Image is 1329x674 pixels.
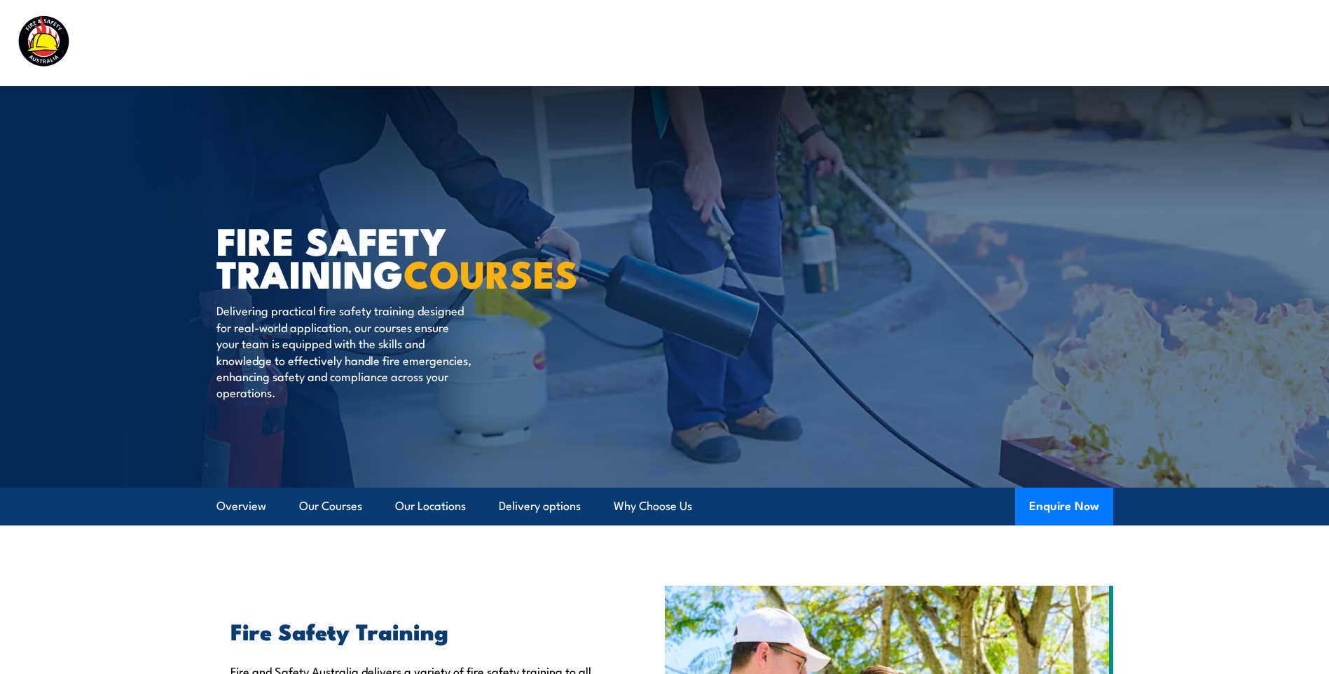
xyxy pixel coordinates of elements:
a: Learner Portal [1109,25,1188,62]
strong: COURSES [404,243,578,301]
a: Why Choose Us [614,488,692,525]
a: Courses [568,25,612,62]
a: Contact [1219,25,1263,62]
a: News [1047,25,1078,62]
button: Enquire Now [1015,488,1113,525]
a: Emergency Response Services [767,25,934,62]
a: Our Locations [395,488,466,525]
p: Delivering practical fire safety training designed for real-world application, our courses ensure... [216,302,472,400]
h1: FIRE SAFETY TRAINING [216,223,563,289]
a: Course Calendar [643,25,736,62]
a: Delivery options [499,488,581,525]
a: Overview [216,488,266,525]
a: About Us [965,25,1017,62]
a: Our Courses [299,488,362,525]
h2: Fire Safety Training [230,621,600,640]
